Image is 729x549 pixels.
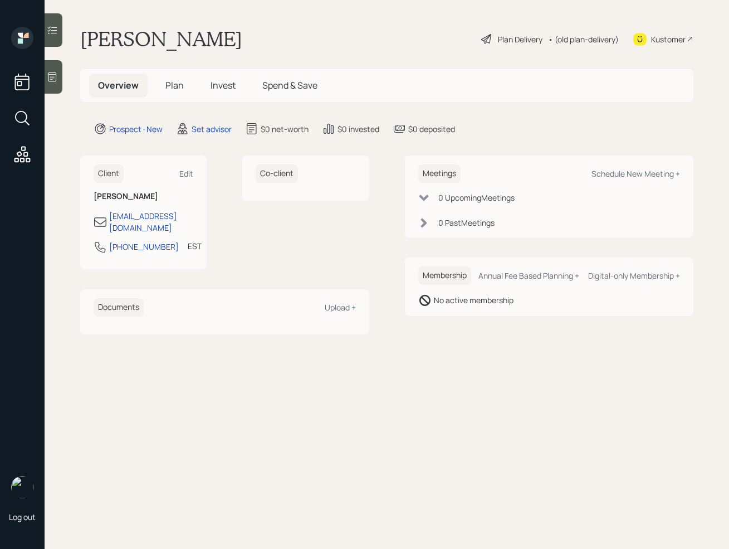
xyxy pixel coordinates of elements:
h1: [PERSON_NAME] [80,27,242,51]
img: retirable_logo.png [11,476,33,498]
div: Schedule New Meeting + [591,168,680,179]
div: Kustomer [651,33,686,45]
div: [EMAIL_ADDRESS][DOMAIN_NAME] [109,210,193,234]
div: Log out [9,512,36,522]
div: Set advisor [192,123,232,135]
div: 0 Past Meeting s [438,217,495,229]
div: $0 deposited [408,123,455,135]
span: Spend & Save [262,79,317,91]
h6: Client [94,164,124,183]
div: Annual Fee Based Planning + [478,270,579,281]
div: Edit [179,168,193,179]
span: Invest [211,79,236,91]
div: • (old plan-delivery) [548,33,619,45]
div: No active membership [434,294,513,306]
div: Prospect · New [109,123,163,135]
div: 0 Upcoming Meeting s [438,192,515,203]
div: Upload + [325,302,356,313]
h6: Documents [94,298,144,317]
div: Plan Delivery [498,33,542,45]
h6: Meetings [418,164,461,183]
div: $0 invested [337,123,379,135]
div: EST [188,240,202,252]
h6: Membership [418,266,471,285]
span: Overview [98,79,139,91]
div: [PHONE_NUMBER] [109,241,179,252]
h6: [PERSON_NAME] [94,192,193,201]
h6: Co-client [256,164,298,183]
span: Plan [165,79,184,91]
div: $0 net-worth [261,123,309,135]
div: Digital-only Membership + [588,270,680,281]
